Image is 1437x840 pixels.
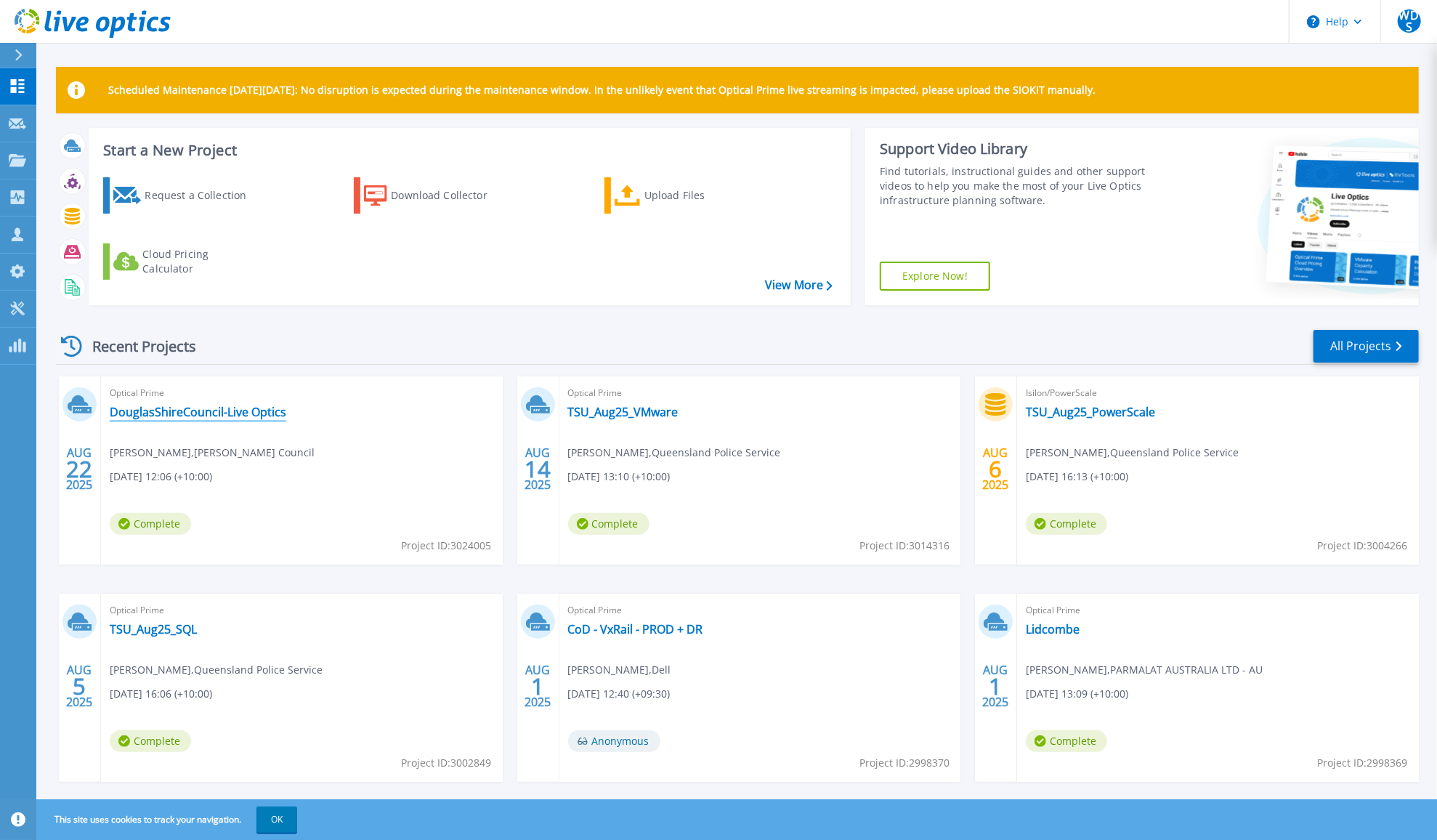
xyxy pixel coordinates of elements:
[644,181,761,210] div: Upload Files
[103,243,265,280] a: Cloud Pricing Calculator
[391,181,507,210] div: Download Collector
[103,177,265,214] a: Request a Collection
[1318,538,1408,554] span: Project ID: 3004266
[568,445,781,461] span: [PERSON_NAME] , Queensland Police Service
[859,755,950,771] span: Project ID: 2998370
[1026,469,1128,485] span: [DATE] 16:13 (+10:00)
[110,385,494,401] span: Optical Prime
[110,622,197,637] a: TSU_Aug25_SQL
[73,680,86,692] span: 5
[859,538,950,554] span: Project ID: 3014316
[765,278,833,292] a: View More
[1026,622,1080,637] a: Lidcombe
[354,177,516,214] a: Download Collector
[145,181,261,210] div: Request a Collection
[110,686,212,702] span: [DATE] 16:06 (+10:00)
[110,469,212,485] span: [DATE] 12:06 (+10:00)
[989,680,1003,692] span: 1
[568,385,952,401] span: Optical Prime
[103,142,832,158] h3: Start a New Project
[65,660,93,713] div: AUG 2025
[108,84,1096,96] p: Scheduled Maintenance [DATE][DATE]: No disruption is expected during the maintenance window. In t...
[568,686,671,702] span: [DATE] 12:40 (+09:30)
[524,443,551,496] div: AUG 2025
[982,443,1010,496] div: AUG 2025
[989,463,1003,475] span: 6
[531,680,544,692] span: 1
[1026,405,1155,419] a: TSU_Aug25_PowerScale
[1026,730,1107,752] span: Complete
[402,538,492,554] span: Project ID: 3024005
[256,807,297,833] button: OK
[1026,513,1107,535] span: Complete
[110,513,191,535] span: Complete
[110,730,191,752] span: Complete
[982,660,1010,713] div: AUG 2025
[1318,755,1408,771] span: Project ID: 2998369
[1026,662,1263,678] span: [PERSON_NAME] , PARMALAT AUSTRALIA LTD - AU
[40,807,297,833] span: This site uses cookies to track your navigation.
[568,622,703,637] a: CoD - VxRail - PROD + DR
[110,445,315,461] span: [PERSON_NAME] , [PERSON_NAME] Council
[56,328,216,364] div: Recent Projects
[880,262,990,291] a: Explore Now!
[1026,385,1410,401] span: Isilon/PowerScale
[568,602,952,618] span: Optical Prime
[568,405,679,419] a: TSU_Aug25_VMware
[568,730,660,752] span: Anonymous
[524,660,551,713] div: AUG 2025
[1026,445,1239,461] span: [PERSON_NAME] , Queensland Police Service
[66,463,92,475] span: 22
[402,755,492,771] span: Project ID: 3002849
[568,469,671,485] span: [DATE] 13:10 (+10:00)
[1313,330,1419,363] a: All Projects
[568,662,671,678] span: [PERSON_NAME] , Dell
[525,463,551,475] span: 14
[880,140,1162,158] div: Support Video Library
[1026,686,1128,702] span: [DATE] 13:09 (+10:00)
[110,662,323,678] span: [PERSON_NAME] , Queensland Police Service
[1026,602,1410,618] span: Optical Prime
[110,602,494,618] span: Optical Prime
[110,405,286,419] a: DouglasShireCouncil-Live Optics
[604,177,766,214] a: Upload Files
[1398,9,1421,33] span: WDS
[142,247,259,276] div: Cloud Pricing Calculator
[65,443,93,496] div: AUG 2025
[880,164,1162,208] div: Find tutorials, instructional guides and other support videos to help you make the most of your L...
[568,513,649,535] span: Complete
